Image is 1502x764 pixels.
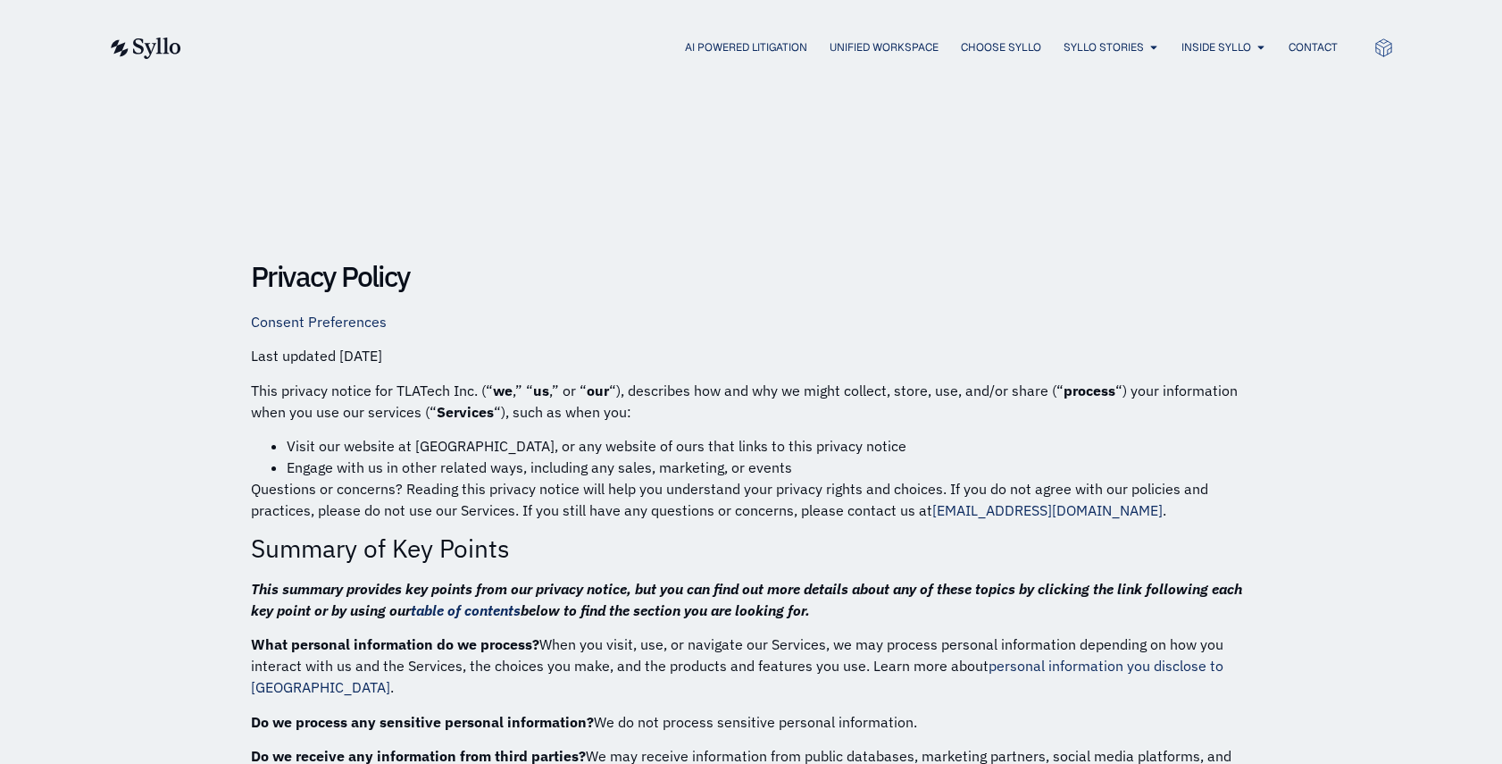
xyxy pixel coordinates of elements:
a: Contact [1289,39,1338,55]
i: This summary provides key points from our privacy notice, but you can find out more details about... [251,580,1242,619]
b: What personal information do we process? [251,635,539,653]
i: below to find the section you are looking for. [521,601,810,619]
a: AI Powered Litigation [685,39,807,55]
li: Engage with us in other related ways, including any sales, marketing, or events [287,457,1251,478]
a: Choose Syllo [961,39,1041,55]
a: Consent Preferences [251,313,387,331]
p: When you visit, use, or navigate our Services, we may process personal information depending on h... [251,634,1251,698]
p: We do not process sensitive personal information. [251,711,1251,733]
li: Visit our website at [GEOGRAPHIC_DATA], or any website of ours that links to this privacy notice [287,435,1251,457]
p: Last updated [DATE] [251,345,1251,366]
span: ), describes how and why we might collect, store, use, and/or share (“ “) your information when y... [251,382,1238,421]
div: Menu Toggle [217,39,1338,56]
strong: we [493,382,513,399]
strong: process [1064,382,1115,399]
a: Inside Syllo [1181,39,1251,55]
nav: Menu [217,39,1338,56]
a: table of contents [411,601,521,619]
img: syllo [108,38,181,59]
strong: Services [437,403,494,421]
h2: Privacy Policy [251,260,1251,293]
a: Syllo Stories [1064,39,1144,55]
p: Questions or concerns? Reading this privacy notice will help you understand your privacy rights a... [251,478,1251,521]
h3: Summary of Key Points [251,533,1251,564]
a: [EMAIL_ADDRESS][DOMAIN_NAME] [932,501,1163,519]
a: Unified Workspace [830,39,939,55]
b: Do we process any sensitive personal information? [251,713,594,731]
strong: us [533,382,549,399]
span: This privacy notice for TLATech Inc. (“ ,” “ ,” or “ “ [251,382,616,399]
strong: our [587,382,609,399]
